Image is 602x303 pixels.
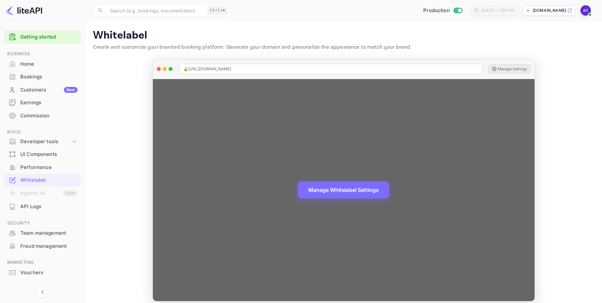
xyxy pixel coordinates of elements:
[4,148,81,161] div: UI Components
[4,84,81,96] div: CustomersNew
[4,227,81,240] div: Team management
[4,58,81,71] div: Home
[4,96,81,109] a: Earnings
[5,5,42,16] img: LiteAPI logo
[4,84,81,96] a: CustomersNew
[4,136,81,147] div: Developer tools
[20,243,78,250] div: Fraud management
[20,177,78,184] div: Whitelabel
[20,151,78,158] div: UI Components
[20,269,78,277] div: Vouchers
[533,8,566,13] p: [DOMAIN_NAME]
[20,164,78,171] div: Performance
[298,181,389,198] button: Manage Whitelabel Settings
[93,29,594,42] p: Whitelabel
[580,5,591,16] img: AmiGo Team
[93,43,594,51] p: Create and customize your branded booking platform. Generate your domain and personalize the appe...
[488,64,531,74] button: Manage Settings
[482,8,514,13] div: [DATE] — [DATE]
[37,286,48,298] button: Collapse navigation
[20,203,78,210] div: API Logs
[4,50,81,58] span: Business
[106,4,205,17] input: Search (e.g. bookings, documentation)
[20,86,78,94] div: Customers
[183,66,231,72] span: 🔒 [URL][DOMAIN_NAME]
[20,73,78,81] div: Bookings
[20,60,78,68] div: Home
[421,7,465,14] div: Switch to Sandbox mode
[4,240,81,252] a: Fraud management
[4,174,81,187] div: Whitelabel
[4,71,81,83] a: Bookings
[4,200,81,212] a: API Logs
[20,138,71,145] div: Developer tools
[20,112,78,120] div: Commission
[20,99,78,107] div: Earnings
[4,30,81,44] div: Getting started
[4,259,81,266] span: Marketing
[4,227,81,239] a: Team management
[208,6,228,15] div: Ctrl+K
[64,87,78,93] div: New
[4,266,81,278] a: Vouchers
[4,161,81,174] div: Performance
[20,33,78,41] a: Getting started
[4,148,81,160] a: UI Components
[4,240,81,253] div: Fraud management
[4,58,81,70] a: Home
[20,229,78,237] div: Team management
[4,220,81,227] span: Security
[4,174,81,186] a: Whitelabel
[4,161,81,173] a: Performance
[4,109,81,122] a: Commission
[423,7,450,14] span: Production
[4,128,81,136] span: Build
